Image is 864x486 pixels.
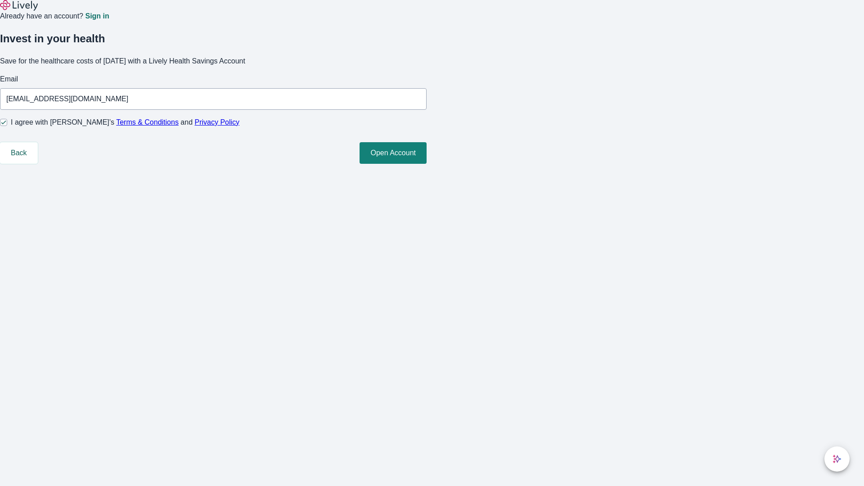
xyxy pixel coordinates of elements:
svg: Lively AI Assistant [832,454,841,463]
a: Sign in [85,13,109,20]
button: chat [824,446,850,472]
a: Privacy Policy [195,118,240,126]
a: Terms & Conditions [116,118,179,126]
span: I agree with [PERSON_NAME]’s and [11,117,239,128]
button: Open Account [360,142,427,164]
